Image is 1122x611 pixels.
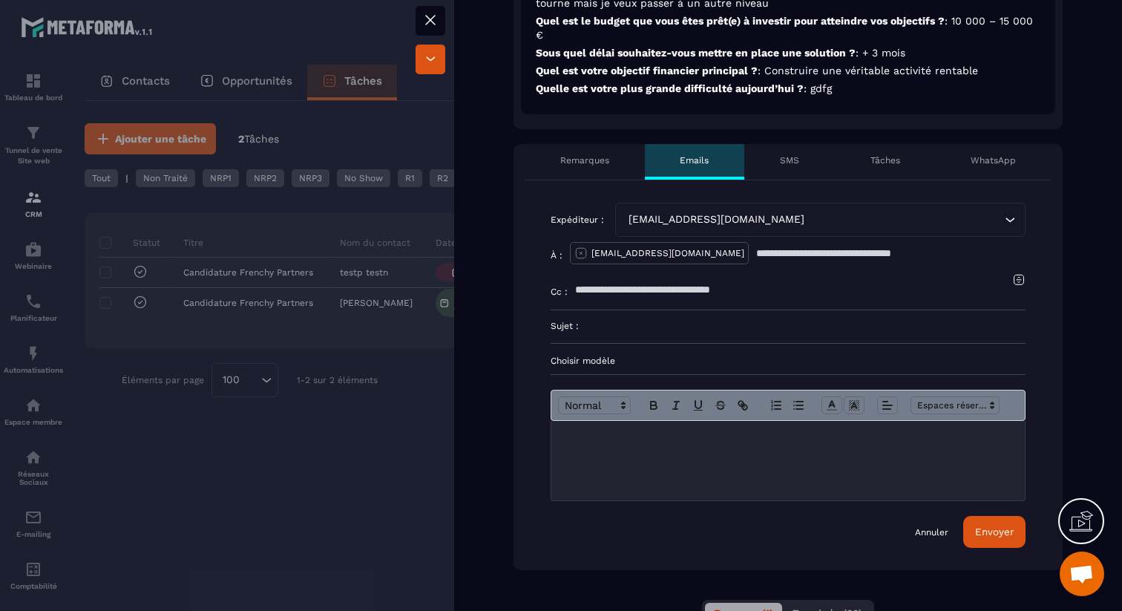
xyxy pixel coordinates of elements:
[615,203,1026,237] div: Search for option
[551,320,579,332] p: Sujet :
[551,249,562,261] p: À :
[804,82,832,94] span: : gdfg
[680,154,709,166] p: Emails
[560,154,609,166] p: Remarques
[807,212,1001,228] input: Search for option
[780,154,799,166] p: SMS
[625,212,807,228] span: [EMAIL_ADDRESS][DOMAIN_NAME]
[915,526,948,538] a: Annuler
[870,154,900,166] p: Tâches
[551,286,568,298] p: Cc :
[856,47,905,59] span: : + 3 mois
[591,247,744,259] p: [EMAIL_ADDRESS][DOMAIN_NAME]
[963,516,1026,548] button: Envoyer
[551,355,1026,367] p: Choisir modèle
[536,64,1040,78] p: Quel est votre objectif financier principal ?
[536,14,1040,42] p: Quel est le budget que vous êtes prêt(e) à investir pour atteindre vos objectifs ?
[758,65,978,76] span: : Construire une véritable activité rentable
[536,82,1040,96] p: Quelle est votre plus grande difficulté aujourd’hui ?
[971,154,1016,166] p: WhatsApp
[536,46,1040,60] p: Sous quel délai souhaitez-vous mettre en place une solution ?
[551,214,604,226] p: Expéditeur :
[1060,552,1104,596] div: Ouvrir le chat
